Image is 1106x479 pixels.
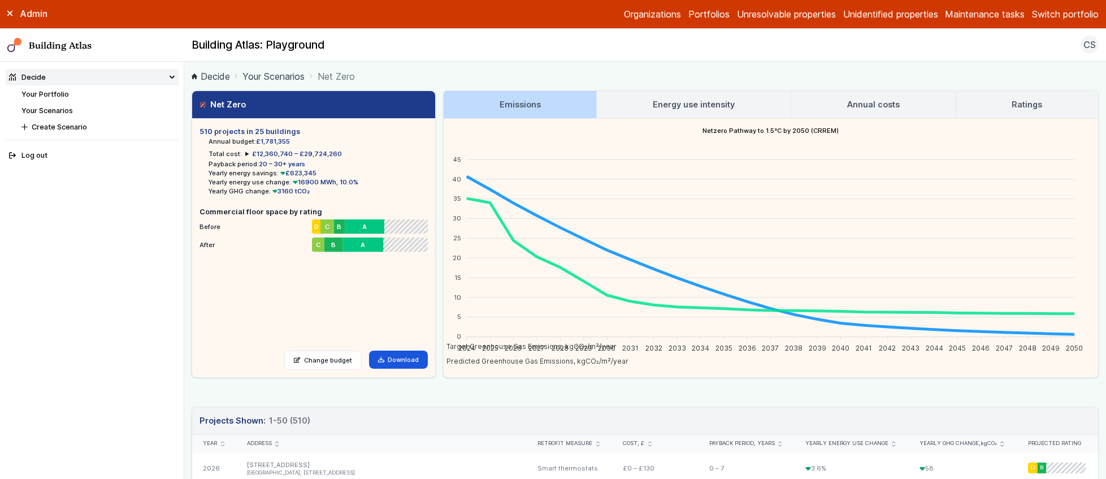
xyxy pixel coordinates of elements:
[996,343,1013,352] tspan: 2047
[362,222,367,231] span: A
[7,38,22,53] img: main-0bbd2752.svg
[972,343,990,352] tspan: 2046
[209,149,242,158] h6: Total cost:
[291,178,359,186] span: 16900 MWh, 10.0%
[9,72,46,83] div: Decide
[925,343,943,352] tspan: 2044
[269,415,310,427] span: 1-50 (510)
[199,98,246,111] h3: Net Zero
[856,343,872,352] tspan: 2041
[21,106,73,115] a: Your Scenarios
[199,235,428,250] li: After
[528,343,545,352] tspan: 2027
[453,155,461,163] tspan: 45
[18,119,179,135] button: Create Scenario
[21,90,69,98] a: Your Portfolio
[271,187,310,195] span: 3160 tCO₂
[256,137,290,145] span: £1,781,355
[203,440,217,447] span: Year
[505,343,522,352] tspan: 2026
[879,343,896,352] tspan: 2042
[575,343,592,352] tspan: 2029
[843,7,938,21] a: Unidentified properties
[192,38,325,53] h2: Building Atlas: Playground
[949,343,966,352] tspan: 2045
[279,169,317,177] span: £623,345
[453,253,461,261] tspan: 20
[245,149,342,158] summary: £12,360,740 – £29,724,260
[6,69,179,85] summary: Decide
[500,98,541,111] h3: Emissions
[454,293,461,301] tspan: 10
[847,98,900,111] h3: Annual costs
[715,343,732,352] tspan: 2035
[457,313,461,321] tspan: 5
[623,440,644,447] span: Cost, £
[438,342,617,351] span: Target Greenhouse Gas Emissions, kgCO₂/m²/year
[762,343,779,352] tspan: 2037
[709,440,775,447] span: Payback period, years
[337,222,342,231] span: B
[738,343,756,352] tspan: 2036
[653,98,735,111] h3: Energy use intensity
[805,440,888,447] span: Yearly energy use change
[832,343,849,352] tspan: 2040
[945,7,1025,21] a: Maintenance tasks
[624,7,681,21] a: Organizations
[537,440,592,447] span: Retrofit measure
[199,126,428,137] h5: 510 projects in 25 buildings
[785,343,803,352] tspan: 2038
[457,333,461,340] tspan: 0
[1019,343,1036,352] tspan: 2048
[981,440,997,446] span: kgCO₂
[6,148,179,164] button: Log out
[1031,465,1035,472] span: D
[453,234,461,242] tspan: 25
[199,415,310,427] h3: Projects Shown:
[597,91,791,118] a: Energy use intensity
[956,91,1099,118] a: Ratings
[438,357,628,365] span: Predicted Greenhouse Gas Emissions, kgCO₂/m²/year
[1081,36,1099,54] button: CS
[247,469,516,477] li: [GEOGRAPHIC_DATA], [STREET_ADDRESS]
[552,343,569,352] tspan: 2028
[453,195,461,202] tspan: 35
[452,175,461,183] tspan: 40
[1083,38,1096,51] span: CS
[361,240,366,249] span: A
[259,160,305,168] span: 20 – 30+ years
[668,343,686,352] tspan: 2033
[369,351,428,369] a: Download
[692,343,709,352] tspan: 2034
[444,91,597,118] a: Emissions
[199,217,428,232] li: Before
[284,351,362,370] a: Change budget
[645,343,662,352] tspan: 2032
[482,343,498,352] tspan: 2025
[252,150,342,158] span: £12,360,740 – £29,724,260
[453,214,461,222] tspan: 30
[199,206,428,217] h5: Commercial floor space by rating
[1028,440,1087,447] div: Projected rating
[209,187,428,196] li: Yearly GHG change:
[383,240,384,249] span: A+
[1032,7,1099,21] button: Switch portfolio
[622,343,639,352] tspan: 2031
[737,7,836,21] a: Unresolvable properties
[920,440,997,447] span: Yearly GHG change,
[902,343,920,352] tspan: 2043
[1012,98,1042,111] h3: Ratings
[209,178,428,187] li: Yearly energy use change:
[318,70,355,83] span: Net Zero
[808,343,826,352] tspan: 2039
[1040,465,1043,472] span: B
[791,91,956,118] a: Annual costs
[458,343,475,352] tspan: 2024
[247,440,272,447] span: Address
[242,70,305,83] a: Your Scenarios
[316,240,320,249] span: C
[209,169,428,178] li: Yearly energy savings:
[1066,343,1083,352] tspan: 2050
[444,119,1098,143] h4: Netzero Pathway to 1.5°C by 2050 (CRREM)
[332,240,336,249] span: B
